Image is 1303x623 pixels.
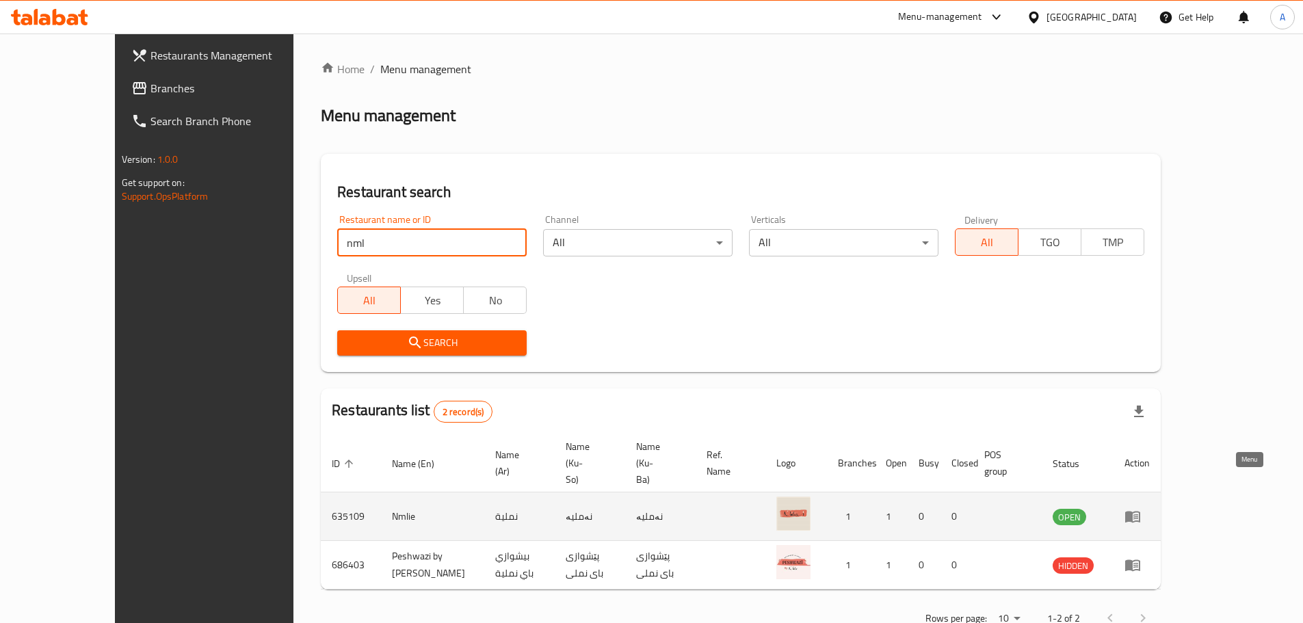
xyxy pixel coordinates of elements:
div: Menu [1124,557,1150,573]
td: 0 [940,541,973,589]
span: All [343,291,395,310]
span: Restaurants Management [150,47,321,64]
span: Ref. Name [707,447,749,479]
div: [GEOGRAPHIC_DATA] [1047,10,1137,25]
span: A [1280,10,1285,25]
a: Restaurants Management [120,39,332,72]
span: Search [348,334,516,352]
span: No [469,291,521,310]
div: All [749,229,938,256]
a: Support.OpsPlatform [122,187,209,205]
td: 1 [875,492,908,541]
td: 0 [908,541,940,589]
th: Action [1114,434,1161,492]
input: Search for restaurant name or ID.. [337,229,527,256]
span: Menu management [380,61,471,77]
table: enhanced table [321,434,1161,589]
a: Home [321,61,365,77]
span: Status [1053,455,1097,472]
td: 1 [875,541,908,589]
button: No [463,287,527,314]
button: TGO [1018,228,1081,256]
th: Busy [908,434,940,492]
span: TMP [1087,233,1139,252]
td: 1 [827,492,875,541]
img: Nmlie [776,496,811,531]
li: / [370,61,375,77]
span: HIDDEN [1053,558,1094,574]
span: Name (Ku-So) [566,438,609,488]
span: Name (En) [392,455,452,472]
button: Yes [400,287,464,314]
td: بيشوازي باي نملية [484,541,555,589]
h2: Menu management [321,105,456,127]
td: Nmlie [381,492,484,541]
span: TGO [1024,233,1076,252]
div: Export file [1122,395,1155,428]
td: نەملیە [555,492,625,541]
td: 1 [827,541,875,589]
span: Name (Ar) [495,447,538,479]
td: 686403 [321,541,381,589]
td: پێشوازی بای نملی [555,541,625,589]
span: Yes [406,291,458,310]
span: POS group [984,447,1025,479]
span: 2 record(s) [434,406,492,419]
td: 635109 [321,492,381,541]
button: All [337,287,401,314]
a: Search Branch Phone [120,105,332,137]
h2: Restaurants list [332,400,492,423]
th: Branches [827,434,875,492]
td: 0 [908,492,940,541]
span: Version: [122,150,155,168]
label: Delivery [964,215,999,224]
button: All [955,228,1018,256]
span: All [961,233,1013,252]
span: Get support on: [122,174,185,191]
td: Peshwazi by [PERSON_NAME] [381,541,484,589]
td: نملية [484,492,555,541]
button: Search [337,330,527,356]
td: نەملیە [625,492,696,541]
th: Open [875,434,908,492]
th: Closed [940,434,973,492]
td: 0 [940,492,973,541]
td: پێشوازی بای نملی [625,541,696,589]
span: OPEN [1053,509,1086,525]
button: TMP [1081,228,1144,256]
div: OPEN [1053,509,1086,525]
span: Branches [150,80,321,96]
img: Peshwazi by Nmlie [776,545,811,579]
h2: Restaurant search [337,182,1144,202]
span: 1.0.0 [157,150,179,168]
label: Upsell [347,273,372,282]
span: Name (Ku-Ba) [636,438,679,488]
div: Total records count [434,401,493,423]
a: Branches [120,72,332,105]
div: All [543,229,733,256]
nav: breadcrumb [321,61,1161,77]
th: Logo [765,434,827,492]
span: ID [332,455,358,472]
span: Search Branch Phone [150,113,321,129]
div: Menu-management [898,9,982,25]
